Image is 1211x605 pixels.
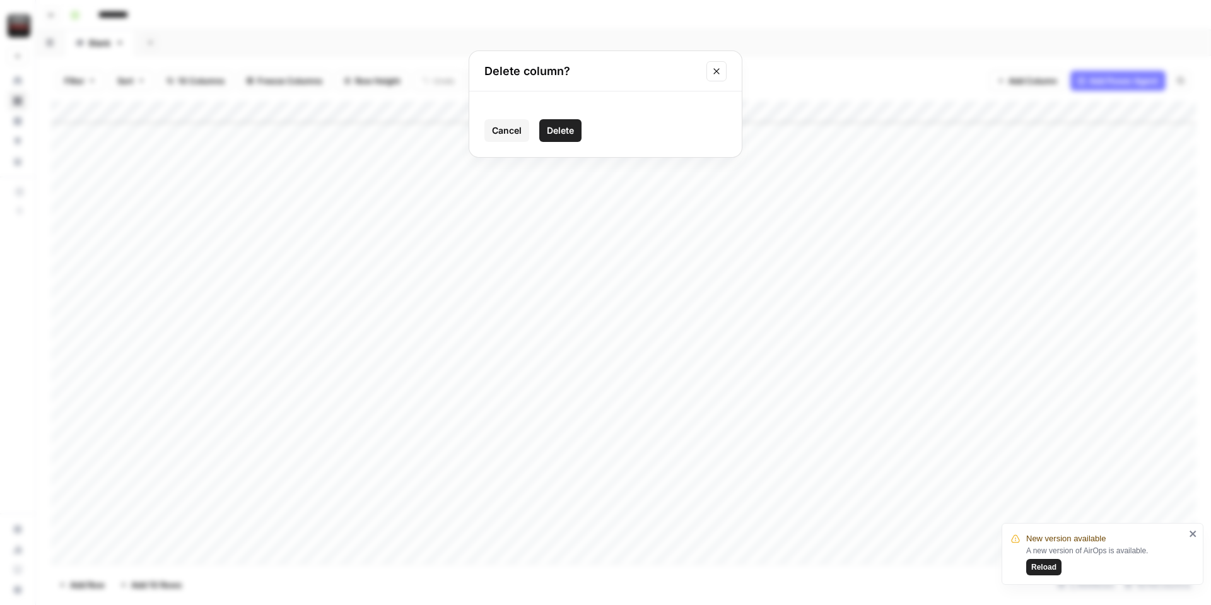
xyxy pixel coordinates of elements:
span: New version available [1026,532,1106,545]
span: Cancel [492,124,522,137]
button: Close modal [706,61,727,81]
span: Delete [547,124,574,137]
button: close [1189,529,1198,539]
span: Reload [1031,561,1056,573]
button: Cancel [484,119,529,142]
button: Reload [1026,559,1062,575]
button: Delete [539,119,582,142]
div: A new version of AirOps is available. [1026,545,1185,575]
h2: Delete column? [484,62,699,80]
